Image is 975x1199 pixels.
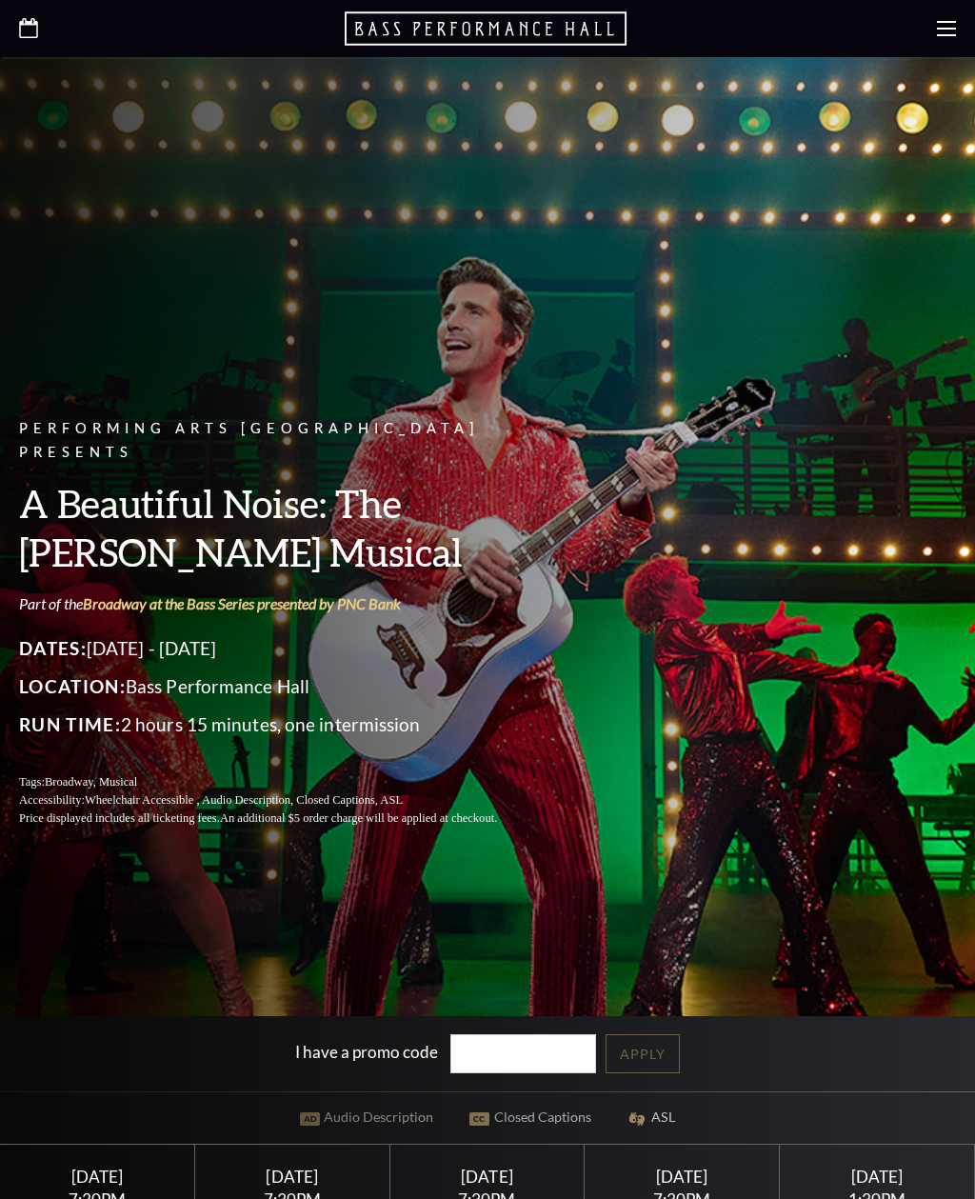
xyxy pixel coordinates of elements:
div: [DATE] [23,1167,171,1187]
p: [DATE] - [DATE] [19,633,543,664]
h3: A Beautiful Noise: The [PERSON_NAME] Musical [19,479,543,576]
p: Tags: [19,773,543,791]
div: [DATE] [218,1167,367,1187]
p: Accessibility: [19,791,543,809]
span: Broadway, Musical [45,775,137,789]
span: Wheelchair Accessible , Audio Description, Closed Captions, ASL [85,793,403,807]
div: [DATE] [607,1167,756,1187]
p: Price displayed includes all ticketing fees. [19,809,543,828]
div: [DATE] [803,1167,951,1187]
span: Location: [19,675,126,697]
p: Performing Arts [GEOGRAPHIC_DATA] Presents [19,417,543,465]
span: Run Time: [19,713,121,735]
span: An additional $5 order charge will be applied at checkout. [220,811,497,825]
p: Bass Performance Hall [19,671,543,702]
label: I have a promo code [295,1042,438,1062]
p: Part of the [19,593,543,614]
div: [DATE] [412,1167,561,1187]
span: Dates: [19,637,87,659]
a: Broadway at the Bass Series presented by PNC Bank [83,594,401,612]
p: 2 hours 15 minutes, one intermission [19,709,543,740]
